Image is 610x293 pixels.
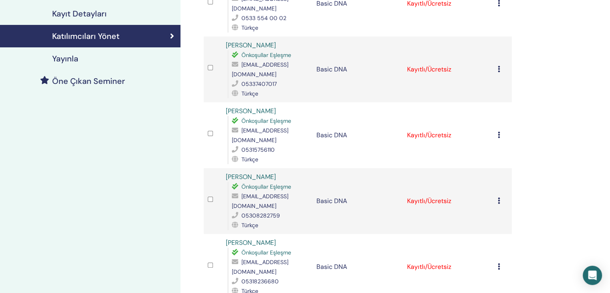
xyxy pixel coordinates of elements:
[241,183,291,190] span: Önkoşullar Eşleşme
[241,14,286,22] span: 0533 554 00 02
[241,222,258,229] span: Türkçe
[241,117,291,124] span: Önkoşullar Eşleşme
[241,146,275,153] span: 05315756110
[312,37,403,102] td: Basic DNA
[226,41,276,49] a: [PERSON_NAME]
[52,31,120,41] h4: Katılımcıları Yönet
[241,156,258,163] span: Türkçe
[241,249,291,256] span: Önkoşullar Eşleşme
[226,238,276,247] a: [PERSON_NAME]
[312,168,403,234] td: Basic DNA
[312,102,403,168] td: Basic DNA
[241,90,258,97] span: Türkçe
[52,9,107,18] h4: Kayıt Detayları
[232,258,288,275] span: [EMAIL_ADDRESS][DOMAIN_NAME]
[583,266,602,285] div: Open Intercom Messenger
[241,212,280,219] span: 05308282759
[241,278,279,285] span: 05318236680
[52,76,125,86] h4: Öne Çıkan Seminer
[232,61,288,78] span: [EMAIL_ADDRESS][DOMAIN_NAME]
[226,107,276,115] a: [PERSON_NAME]
[226,173,276,181] a: [PERSON_NAME]
[241,24,258,31] span: Türkçe
[241,51,291,59] span: Önkoşullar Eşleşme
[232,127,288,144] span: [EMAIL_ADDRESS][DOMAIN_NAME]
[52,54,78,63] h4: Yayınla
[241,80,277,87] span: 05337407017
[232,193,288,210] span: [EMAIL_ADDRESS][DOMAIN_NAME]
